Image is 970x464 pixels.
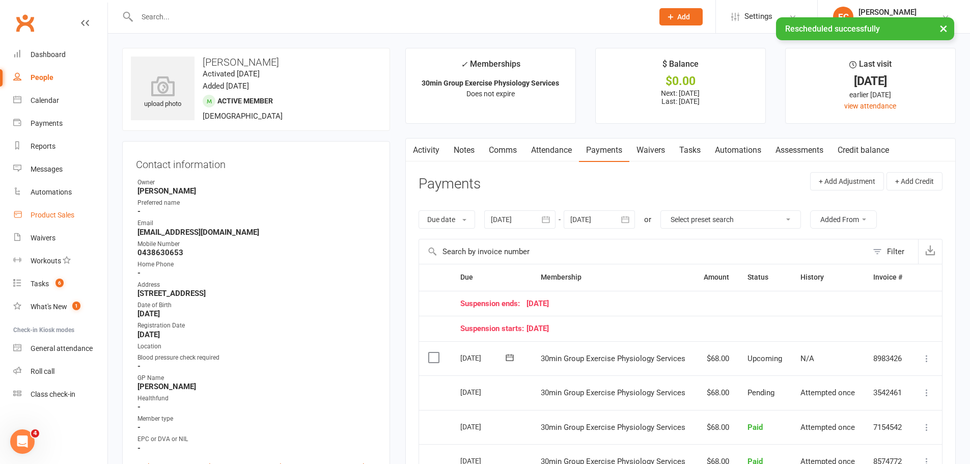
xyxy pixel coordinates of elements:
[419,210,475,229] button: Due date
[605,89,756,105] p: Next: [DATE] Last: [DATE]
[524,139,579,162] a: Attendance
[13,112,107,135] a: Payments
[131,57,381,68] h3: [PERSON_NAME]
[810,172,884,190] button: + Add Adjustment
[31,165,63,173] div: Messages
[887,245,904,258] div: Filter
[864,410,911,445] td: 7154542
[137,414,376,424] div: Member type
[849,58,892,76] div: Last visit
[137,394,376,403] div: Healthfund
[460,324,902,333] div: [DATE]
[31,50,66,59] div: Dashboard
[833,7,853,27] div: EC
[579,139,629,162] a: Payments
[644,213,651,226] div: or
[747,423,763,432] span: Paid
[747,388,774,397] span: Pending
[137,289,376,298] strong: [STREET_ADDRESS]
[810,210,877,229] button: Added From
[695,264,738,290] th: Amount
[137,239,376,249] div: Mobile Number
[795,76,946,87] div: [DATE]
[406,139,447,162] a: Activity
[460,324,526,333] span: Suspension starts:
[747,354,782,363] span: Upcoming
[13,383,107,406] a: Class kiosk mode
[137,280,376,290] div: Address
[31,119,63,127] div: Payments
[460,419,507,434] div: [DATE]
[864,341,911,376] td: 8983426
[56,279,64,287] span: 6
[460,350,507,366] div: [DATE]
[858,17,932,26] div: Staying Active Dee Why
[136,155,376,170] h3: Contact information
[13,158,107,181] a: Messages
[203,112,283,121] span: [DEMOGRAPHIC_DATA]
[137,228,376,237] strong: [EMAIL_ADDRESS][DOMAIN_NAME]
[695,375,738,410] td: $68.00
[532,264,695,290] th: Membership
[31,257,61,265] div: Workouts
[12,10,38,36] a: Clubworx
[13,337,107,360] a: General attendance kiosk mode
[695,410,738,445] td: $68.00
[419,239,868,264] input: Search by invoice number
[844,102,896,110] a: view attendance
[10,429,35,454] iframe: Intercom live chat
[791,264,864,290] th: History
[800,388,855,397] span: Attempted once
[830,139,896,162] a: Credit balance
[31,211,74,219] div: Product Sales
[31,73,53,81] div: People
[629,139,672,162] a: Waivers
[31,142,56,150] div: Reports
[134,10,646,24] input: Search...
[137,330,376,339] strong: [DATE]
[137,301,376,310] div: Date of Birth
[447,139,482,162] a: Notes
[137,207,376,216] strong: -
[677,13,690,21] span: Add
[868,239,918,264] button: Filter
[137,423,376,432] strong: -
[137,219,376,228] div: Email
[708,139,768,162] a: Automations
[31,188,72,196] div: Automations
[137,362,376,371] strong: -
[137,198,376,208] div: Preferred name
[31,96,59,104] div: Calendar
[466,90,515,98] span: Does not expire
[137,373,376,383] div: GP Name
[13,43,107,66] a: Dashboard
[13,272,107,295] a: Tasks 6
[864,264,911,290] th: Invoice #
[137,260,376,269] div: Home Phone
[662,58,699,76] div: $ Balance
[13,66,107,89] a: People
[203,69,260,78] time: Activated [DATE]
[858,8,932,17] div: [PERSON_NAME]
[13,89,107,112] a: Calendar
[13,181,107,204] a: Automations
[460,384,507,400] div: [DATE]
[795,89,946,100] div: earlier [DATE]
[137,353,376,363] div: Blood pressure check required
[461,60,467,69] i: ✓
[460,299,526,308] span: Suspension ends:
[137,309,376,318] strong: [DATE]
[738,264,791,290] th: Status
[31,390,75,398] div: Class check-in
[137,444,376,453] strong: -
[131,76,195,110] div: upload photo
[13,250,107,272] a: Workouts
[13,360,107,383] a: Roll call
[695,341,738,376] td: $68.00
[13,227,107,250] a: Waivers
[137,321,376,331] div: Registration Date
[137,268,376,278] strong: -
[31,234,56,242] div: Waivers
[451,264,532,290] th: Due
[137,342,376,351] div: Location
